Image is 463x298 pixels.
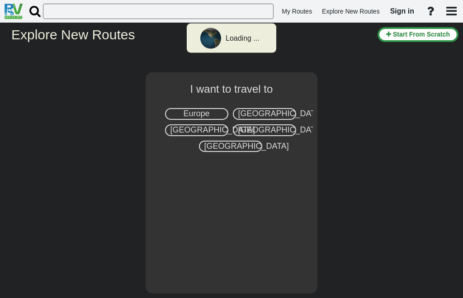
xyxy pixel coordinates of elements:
div: [GEOGRAPHIC_DATA] [165,124,228,136]
span: My Routes [282,8,312,15]
span: I want to travel to [190,83,273,95]
div: Loading ... [226,33,260,44]
div: [GEOGRAPHIC_DATA] [233,108,296,120]
span: Start From Scratch [393,31,450,38]
img: RvPlanetLogo.png [5,4,23,19]
span: Explore New Routes [322,8,380,15]
h2: Explore New Routes [11,27,371,42]
span: [GEOGRAPHIC_DATA] [238,109,323,118]
a: Explore New Routes [318,3,384,20]
div: Europe [165,108,228,120]
span: Sign in [390,7,414,15]
a: Sign in [386,2,418,21]
button: Start From Scratch [378,27,458,42]
div: [GEOGRAPHIC_DATA] [199,141,262,152]
a: My Routes [278,3,316,20]
span: [GEOGRAPHIC_DATA] [204,142,289,151]
div: [GEOGRAPHIC_DATA] [233,124,296,136]
span: [GEOGRAPHIC_DATA] [170,125,255,134]
span: [GEOGRAPHIC_DATA] [238,125,323,134]
span: Europe [183,109,209,118]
